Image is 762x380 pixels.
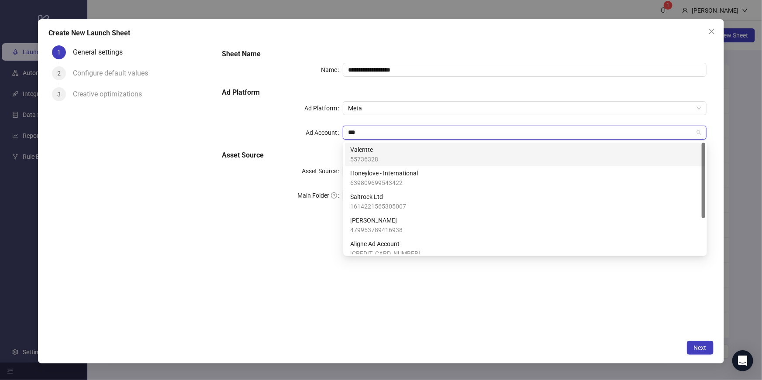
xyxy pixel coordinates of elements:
span: 1614221565305007 [350,202,406,211]
span: Honeylove - International [350,168,418,178]
input: Ad Account [348,126,693,139]
span: Aligne Ad Account [350,239,420,249]
span: [CREDIT_CARD_NUMBER] [350,249,420,258]
label: Ad Platform [304,101,343,115]
span: Next [694,344,707,351]
span: question-circle [331,192,337,199]
h5: Asset Source [222,150,707,161]
label: Name [321,63,343,77]
h5: Ad Platform [222,87,707,98]
div: Open Intercom Messenger [732,350,753,371]
input: Name [343,63,706,77]
div: N.Peal [345,213,705,237]
div: Aligne Ad Account [345,237,705,260]
div: Valentte [345,143,705,166]
h5: Sheet Name [222,49,707,59]
label: Ad Account [306,126,343,140]
span: 55736328 [350,154,378,164]
button: Next [687,341,714,355]
span: 1 [57,49,61,56]
div: Create New Launch Sheet [48,28,714,38]
label: Asset Source [302,164,343,178]
span: Meta [348,102,701,115]
div: Saltrock Ltd [345,190,705,213]
div: General settings [73,45,130,59]
span: Valentte [350,145,378,154]
label: Main Folder [297,188,343,202]
button: Close [705,24,719,38]
div: Configure default values [73,66,155,80]
span: [PERSON_NAME] [350,216,403,225]
span: close [708,28,715,35]
span: 479953789416938 [350,225,403,235]
div: Creative optimizations [73,87,149,101]
span: 2 [57,70,61,77]
div: Honeylove - International [345,166,705,190]
span: 639809699543422 [350,178,418,188]
span: Saltrock Ltd [350,192,406,202]
span: 3 [57,91,61,98]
